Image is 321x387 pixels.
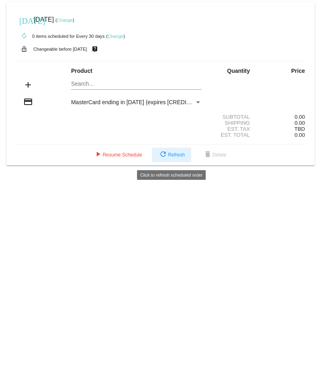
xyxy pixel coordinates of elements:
div: Subtotal [209,114,257,120]
span: Resume Schedule [93,152,142,158]
mat-icon: lock_open [19,44,29,54]
small: ( ) [106,34,125,39]
span: Refresh [158,152,185,158]
mat-icon: credit_card [23,97,33,107]
button: Refresh [152,148,191,162]
small: Changeable before [DATE] [33,47,87,51]
button: Resume Schedule [87,148,149,162]
div: 0.00 [257,114,305,120]
div: Est. Total [209,132,257,138]
span: Delete [203,152,227,158]
a: Change [108,34,123,39]
mat-icon: refresh [158,150,168,160]
input: Search... [71,81,202,87]
mat-icon: [DATE] [19,15,29,25]
mat-icon: add [23,80,33,90]
strong: Quantity [227,68,250,74]
a: Change [57,18,73,23]
div: Shipping [209,120,257,126]
strong: Price [291,68,305,74]
mat-icon: play_arrow [93,150,103,160]
div: Est. Tax [209,126,257,132]
mat-icon: delete [203,150,213,160]
button: Delete [196,148,233,162]
span: TBD [294,126,305,132]
mat-icon: autorenew [19,31,29,41]
span: 0.00 [294,132,305,138]
small: ( ) [55,18,74,23]
mat-icon: live_help [90,44,100,54]
strong: Product [71,68,92,74]
span: 0.00 [294,120,305,126]
span: MasterCard ending in [DATE] (expires [CREDIT_CARD_DATA]) [71,99,229,105]
small: 0 items scheduled for Every 30 days [16,34,104,39]
mat-select: Payment Method [71,99,202,105]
